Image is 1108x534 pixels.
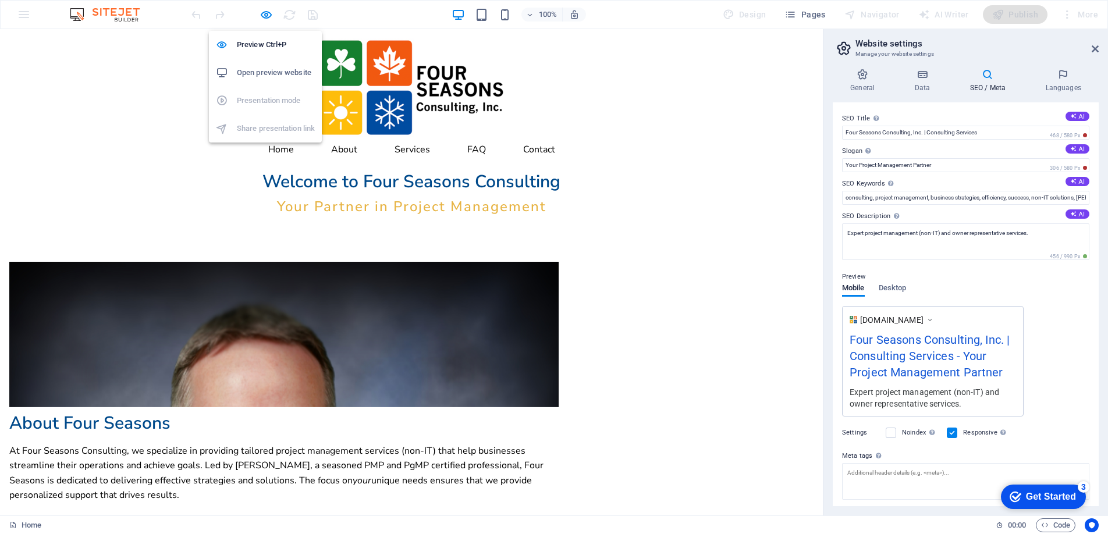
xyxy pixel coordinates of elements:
span: 00 00 [1008,518,1026,532]
img: fsc-inc.net [318,9,506,109]
span: [DOMAIN_NAME] [860,314,924,326]
h4: General [833,69,897,93]
label: Settings [842,426,880,440]
div: Preview [842,284,906,306]
a: Click to cancel selection. Double-click to open Pages [9,518,41,532]
label: Slogan [842,144,1089,158]
h3: Manage your website settings [855,49,1075,59]
a: Contact [514,109,564,132]
h4: SEO / Meta [952,69,1028,93]
span: Mobile [842,281,865,297]
button: 100% [521,8,563,22]
a: Home [259,109,303,132]
img: Editor Logo [67,8,154,22]
h4: Data [897,69,952,93]
span: 456 / 990 Px [1047,252,1089,261]
img: Favicon-eAwbDGUoErAztrlH3OVi-Q-eS2K-QThsqHQayFgKuI8Iw.png [850,316,857,323]
div: Get Started [34,13,84,23]
h6: Open preview website [237,66,315,80]
div: Four Seasons Consulting, Inc. | Consulting Services - Your Project Management Partner [850,331,1016,386]
h6: Session time [996,518,1027,532]
span: Welcome to Four Seasons Consulting [262,141,560,165]
span: Desktop [879,281,907,297]
button: Code [1036,518,1075,532]
div: Get Started 3 items remaining, 40% complete [9,6,94,30]
h4: Languages [1028,69,1099,93]
div: 3 [86,2,98,14]
a: FAQ [458,109,495,132]
button: SEO Keywords [1066,177,1089,186]
button: Slogan [1066,144,1089,154]
label: Meta tags [842,449,1089,463]
button: SEO Description [1066,209,1089,219]
p: Preview [842,270,865,284]
h6: 100% [539,8,557,22]
span: : [1016,521,1018,529]
label: Noindex [902,426,940,440]
span: Pages [784,9,825,20]
label: SEO Description [842,209,1089,223]
span: Code [1041,518,1070,532]
button: Usercentrics [1085,518,1099,532]
label: Google Analytics ID [842,505,1089,519]
span: 468 / 580 Px [1047,131,1089,140]
input: Slogan... [842,158,1089,172]
a: Services [385,109,439,132]
button: Pages [780,5,830,24]
i: On resize automatically adjust zoom level to fit chosen device. [569,9,580,20]
h2: Website settings [855,38,1099,49]
p: At Four Seasons Consulting, we specialize in providing tailored project management services (non-... [9,415,559,474]
button: SEO Title [1066,112,1089,121]
span: Your Partner in Project Management [277,168,546,187]
em: your [353,445,371,458]
label: SEO Keywords [842,177,1089,191]
h6: Preview Ctrl+P [237,38,315,52]
h2: About Four Seasons [9,383,559,405]
span: 306 / 580 Px [1047,164,1089,172]
label: SEO Title [842,112,1089,126]
div: Design (Ctrl+Alt+Y) [718,5,771,24]
label: Responsive [963,426,1009,440]
a: About [322,109,367,132]
div: Expert project management (non-IT) and owner representative services. [850,386,1016,410]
